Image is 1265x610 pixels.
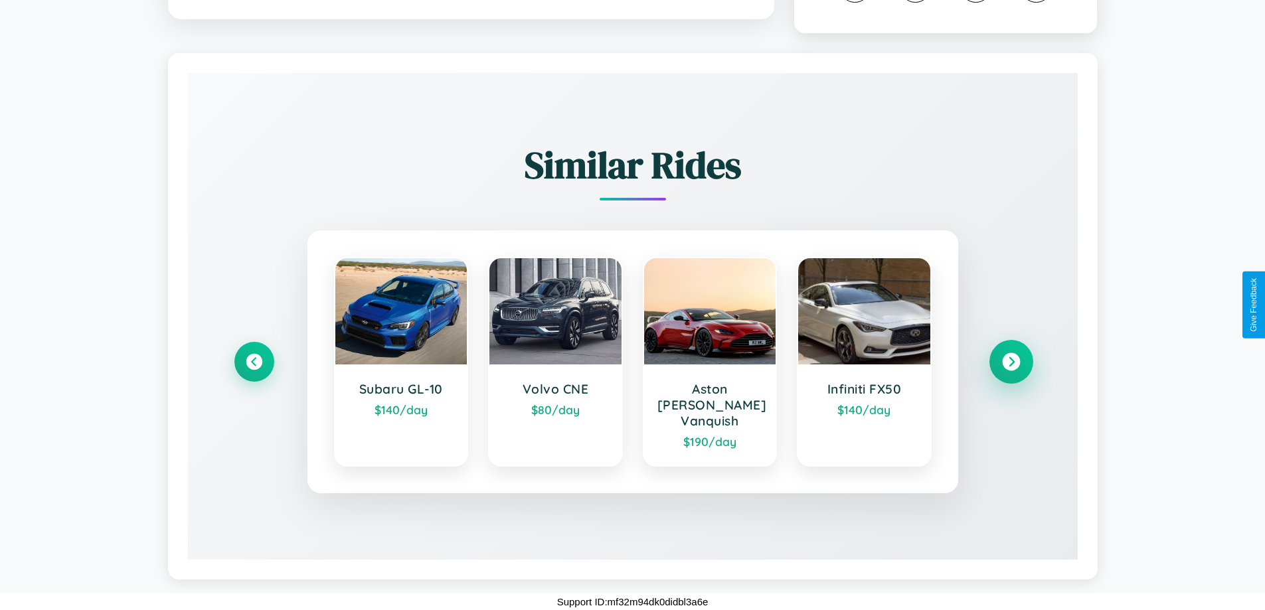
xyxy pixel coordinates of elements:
div: $ 190 /day [657,434,763,449]
div: Give Feedback [1249,278,1258,332]
h3: Infiniti FX50 [811,381,917,397]
a: Infiniti FX50$140/day [797,257,932,467]
div: $ 80 /day [503,402,608,417]
div: $ 140 /day [349,402,454,417]
a: Subaru GL-10$140/day [334,257,469,467]
h2: Similar Rides [234,139,1031,191]
a: Volvo CNE$80/day [488,257,623,467]
h3: Volvo CNE [503,381,608,397]
div: $ 140 /day [811,402,917,417]
a: Aston [PERSON_NAME] Vanquish$190/day [643,257,778,467]
h3: Aston [PERSON_NAME] Vanquish [657,381,763,429]
h3: Subaru GL-10 [349,381,454,397]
